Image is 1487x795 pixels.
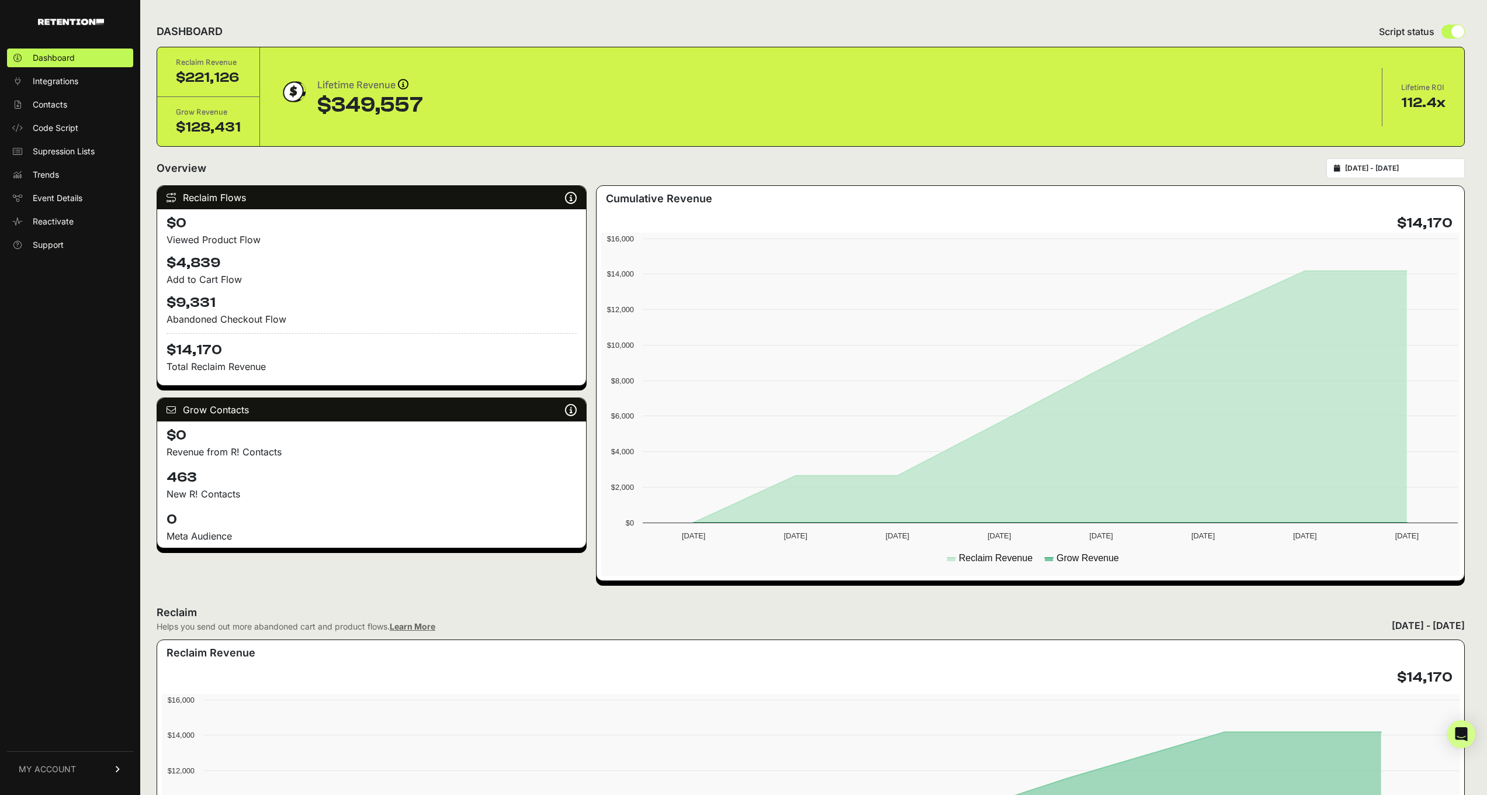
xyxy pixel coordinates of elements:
[7,72,133,91] a: Integrations
[19,763,76,775] span: MY ACCOUNT
[987,531,1011,540] text: [DATE]
[606,269,633,278] text: $14,000
[157,186,586,209] div: Reclaim Flows
[167,645,255,661] h3: Reclaim Revenue
[176,57,241,68] div: Reclaim Revenue
[167,214,577,233] h4: $0
[625,519,633,527] text: $0
[611,412,634,420] text: $6,000
[1056,553,1119,563] text: Grow Revenue
[885,531,909,540] text: [DATE]
[1392,618,1465,632] div: [DATE] - [DATE]
[168,766,195,775] text: $12,000
[606,305,633,314] text: $12,000
[611,447,634,456] text: $4,000
[33,192,82,204] span: Event Details
[7,49,133,67] a: Dashboard
[33,99,67,110] span: Contacts
[167,360,577,374] p: Total Reclaim Revenue
[1397,668,1453,687] h4: $14,170
[7,236,133,254] a: Support
[7,142,133,161] a: Supression Lists
[167,487,577,501] p: New R! Contacts
[167,233,577,247] div: Viewed Product Flow
[1089,531,1112,540] text: [DATE]
[1401,94,1446,112] div: 112.4x
[38,19,104,25] img: Retention.com
[1293,531,1316,540] text: [DATE]
[33,146,95,157] span: Supression Lists
[167,333,577,360] h4: $14,170
[176,106,241,118] div: Grow Revenue
[33,122,78,134] span: Code Script
[1401,82,1446,94] div: Lifetime ROI
[167,510,577,529] h4: 0
[7,751,133,787] a: MY ACCOUNT
[606,234,633,243] text: $16,000
[167,272,577,286] div: Add to Cart Flow
[157,398,586,421] div: Grow Contacts
[33,52,75,64] span: Dashboard
[167,312,577,326] div: Abandoned Checkout Flow
[317,94,423,117] div: $349,557
[33,239,64,251] span: Support
[167,445,577,459] p: Revenue from R! Contacts
[7,95,133,114] a: Contacts
[7,165,133,184] a: Trends
[7,212,133,231] a: Reactivate
[157,160,206,177] h2: Overview
[1379,25,1434,39] span: Script status
[167,529,577,543] div: Meta Audience
[784,531,807,540] text: [DATE]
[1395,531,1418,540] text: [DATE]
[606,191,712,207] h3: Cumulative Revenue
[168,696,195,704] text: $16,000
[157,621,435,632] div: Helps you send out more abandoned cart and product flows.
[33,216,74,227] span: Reactivate
[279,77,308,106] img: dollar-coin-05c43ed7efb7bc0c12610022525b4bbbb207c7efeef5aecc26f025e68dcafac9.png
[167,426,577,445] h4: $0
[611,483,634,492] text: $2,000
[390,621,435,631] a: Learn More
[1397,214,1453,233] h4: $14,170
[33,75,78,87] span: Integrations
[168,731,195,739] text: $14,000
[176,118,241,137] div: $128,431
[167,254,577,272] h4: $4,839
[1447,720,1475,748] div: Open Intercom Messenger
[7,119,133,137] a: Code Script
[606,341,633,350] text: $10,000
[167,468,577,487] h4: 463
[682,531,705,540] text: [DATE]
[611,376,634,385] text: $8,000
[33,169,59,181] span: Trends
[176,68,241,87] div: $221,126
[167,293,577,312] h4: $9,331
[7,189,133,208] a: Event Details
[959,553,1032,563] text: Reclaim Revenue
[157,604,435,621] h2: Reclaim
[317,77,423,94] div: Lifetime Revenue
[157,23,223,40] h2: DASHBOARD
[1191,531,1215,540] text: [DATE]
